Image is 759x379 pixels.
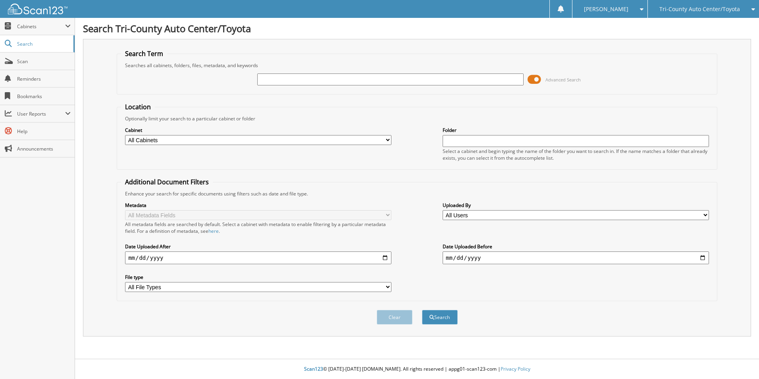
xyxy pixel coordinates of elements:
[121,49,167,58] legend: Search Term
[17,23,65,30] span: Cabinets
[17,128,71,135] span: Help
[121,102,155,111] legend: Location
[443,243,709,250] label: Date Uploaded Before
[121,190,713,197] div: Enhance your search for specific documents using filters such as date and file type.
[121,115,713,122] div: Optionally limit your search to a particular cabinet or folder
[17,58,71,65] span: Scan
[659,7,740,12] span: Tri-County Auto Center/Toyota
[8,4,67,14] img: scan123-logo-white.svg
[17,75,71,82] span: Reminders
[17,41,69,47] span: Search
[17,110,65,117] span: User Reports
[501,365,530,372] a: Privacy Policy
[17,145,71,152] span: Announcements
[377,310,412,325] button: Clear
[208,228,219,234] a: here
[75,360,759,379] div: © [DATE]-[DATE] [DOMAIN_NAME]. All rights reserved | appg01-scan123-com |
[125,243,391,250] label: Date Uploaded After
[17,93,71,100] span: Bookmarks
[125,251,391,264] input: start
[443,127,709,133] label: Folder
[422,310,458,325] button: Search
[83,22,751,35] h1: Search Tri-County Auto Center/Toyota
[443,202,709,209] label: Uploaded By
[125,127,391,133] label: Cabinet
[304,365,323,372] span: Scan123
[125,221,391,234] div: All metadata fields are searched by default. Select a cabinet with metadata to enable filtering b...
[545,77,581,83] span: Advanced Search
[121,178,213,186] legend: Additional Document Filters
[443,251,709,264] input: end
[125,274,391,280] label: File type
[125,202,391,209] label: Metadata
[443,148,709,161] div: Select a cabinet and begin typing the name of the folder you want to search in. If the name match...
[121,62,713,69] div: Searches all cabinets, folders, files, metadata, and keywords
[584,7,628,12] span: [PERSON_NAME]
